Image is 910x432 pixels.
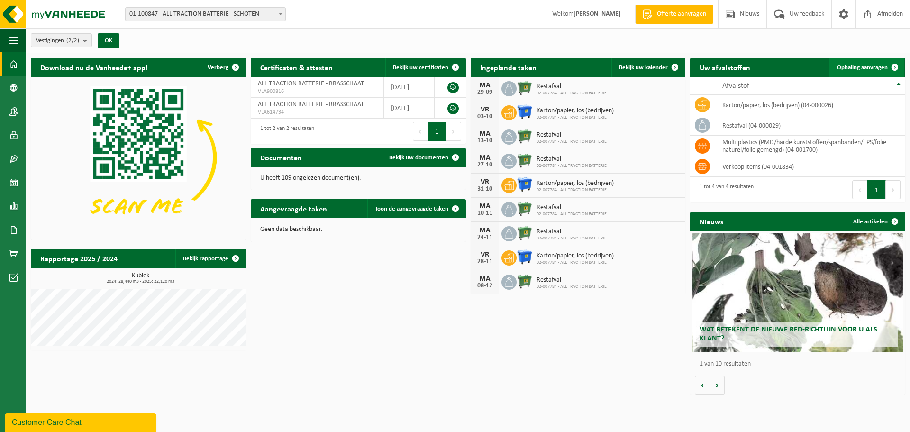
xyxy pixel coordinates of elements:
[692,233,903,352] a: Wat betekent de nieuwe RED-richtlijn voor u als klant?
[886,180,901,199] button: Next
[5,411,158,432] iframe: chat widget
[475,82,494,89] div: MA
[475,186,494,193] div: 31-10
[384,98,435,119] td: [DATE]
[537,180,614,187] span: Karton/papier, los (bedrijven)
[852,180,867,199] button: Previous
[475,251,494,258] div: VR
[384,77,435,98] td: [DATE]
[126,8,285,21] span: 01-100847 - ALL TRACTION BATTERIE - SCHOTEN
[475,178,494,186] div: VR
[537,228,607,236] span: Restafval
[36,279,246,284] span: 2024: 28,440 m3 - 2025: 22,120 m3
[251,148,311,166] h2: Documenten
[537,115,614,120] span: 02-007784 - ALL TRACTION BATTERIE
[517,104,533,120] img: WB-1100-HPE-BE-01
[258,80,364,87] span: ALL TRACTION BATTERIE - BRASSCHAAT
[260,175,456,182] p: U heeft 109 ongelezen document(en).
[31,249,127,267] h2: Rapportage 2025 / 2024
[573,10,621,18] strong: [PERSON_NAME]
[537,252,614,260] span: Karton/papier, los (bedrijven)
[517,249,533,265] img: WB-1100-HPE-BE-01
[715,136,905,156] td: multi plastics (PMD/harde kunststoffen/spanbanden/EPS/folie naturel/folie gemengd) (04-001700)
[517,273,533,289] img: WB-0660-HPE-GN-01
[690,212,733,230] h2: Nieuws
[475,234,494,241] div: 24-11
[867,180,886,199] button: 1
[537,139,607,145] span: 02-007784 - ALL TRACTION BATTERIE
[367,199,465,218] a: Toon de aangevraagde taken
[537,276,607,284] span: Restafval
[98,33,119,48] button: OK
[258,88,376,95] span: VLA900816
[517,201,533,217] img: WB-0660-HPE-GN-01
[475,113,494,120] div: 03-10
[31,33,92,47] button: Vestigingen(2/2)
[475,210,494,217] div: 10-11
[260,226,456,233] p: Geen data beschikbaar.
[475,106,494,113] div: VR
[829,58,904,77] a: Ophaling aanvragen
[413,122,428,141] button: Previous
[175,249,245,268] a: Bekijk rapportage
[382,148,465,167] a: Bekijk uw documenten
[722,82,749,90] span: Afvalstof
[537,236,607,241] span: 02-007784 - ALL TRACTION BATTERIE
[255,121,314,142] div: 1 tot 2 van 2 resultaten
[475,275,494,283] div: MA
[655,9,709,19] span: Offerte aanvragen
[537,211,607,217] span: 02-007784 - ALL TRACTION BATTERIE
[715,156,905,177] td: verkoop items (04-001834)
[475,130,494,138] div: MA
[537,83,607,91] span: Restafval
[635,5,713,24] a: Offerte aanvragen
[475,154,494,162] div: MA
[517,176,533,193] img: WB-1100-HPE-BE-01
[389,155,448,161] span: Bekijk uw documenten
[393,64,448,71] span: Bekijk uw certificaten
[475,283,494,289] div: 08-12
[537,91,607,96] span: 02-007784 - ALL TRACTION BATTERIE
[715,115,905,136] td: restafval (04-000029)
[517,80,533,96] img: WB-0660-HPE-GN-01
[475,138,494,144] div: 13-10
[31,58,157,76] h2: Download nu de Vanheede+ app!
[537,131,607,139] span: Restafval
[537,163,607,169] span: 02-007784 - ALL TRACTION BATTERIE
[200,58,245,77] button: Verberg
[375,206,448,212] span: Toon de aangevraagde taken
[31,77,246,238] img: Download de VHEPlus App
[208,64,228,71] span: Verberg
[715,95,905,115] td: karton/papier, los (bedrijven) (04-000026)
[36,34,79,48] span: Vestigingen
[475,258,494,265] div: 28-11
[710,376,725,395] button: Volgende
[690,58,760,76] h2: Uw afvalstoffen
[125,7,286,21] span: 01-100847 - ALL TRACTION BATTERIE - SCHOTEN
[471,58,546,76] h2: Ingeplande taken
[446,122,461,141] button: Next
[66,37,79,44] count: (2/2)
[700,361,901,368] p: 1 van 10 resultaten
[258,109,376,116] span: VLA614734
[251,199,337,218] h2: Aangevraagde taken
[475,89,494,96] div: 29-09
[537,187,614,193] span: 02-007784 - ALL TRACTION BATTERIE
[517,152,533,168] img: WB-0660-HPE-GN-01
[258,101,364,108] span: ALL TRACTION BATTERIE - BRASSCHAAT
[619,64,668,71] span: Bekijk uw kalender
[517,128,533,144] img: WB-0660-HPE-GN-01
[537,260,614,266] span: 02-007784 - ALL TRACTION BATTERIE
[251,58,342,76] h2: Certificaten & attesten
[537,204,607,211] span: Restafval
[537,284,607,290] span: 02-007784 - ALL TRACTION BATTERIE
[695,179,754,200] div: 1 tot 4 van 4 resultaten
[385,58,465,77] a: Bekijk uw certificaten
[475,202,494,210] div: MA
[537,156,607,163] span: Restafval
[475,162,494,168] div: 27-10
[700,326,877,342] span: Wat betekent de nieuwe RED-richtlijn voor u als klant?
[428,122,446,141] button: 1
[36,273,246,284] h3: Kubiek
